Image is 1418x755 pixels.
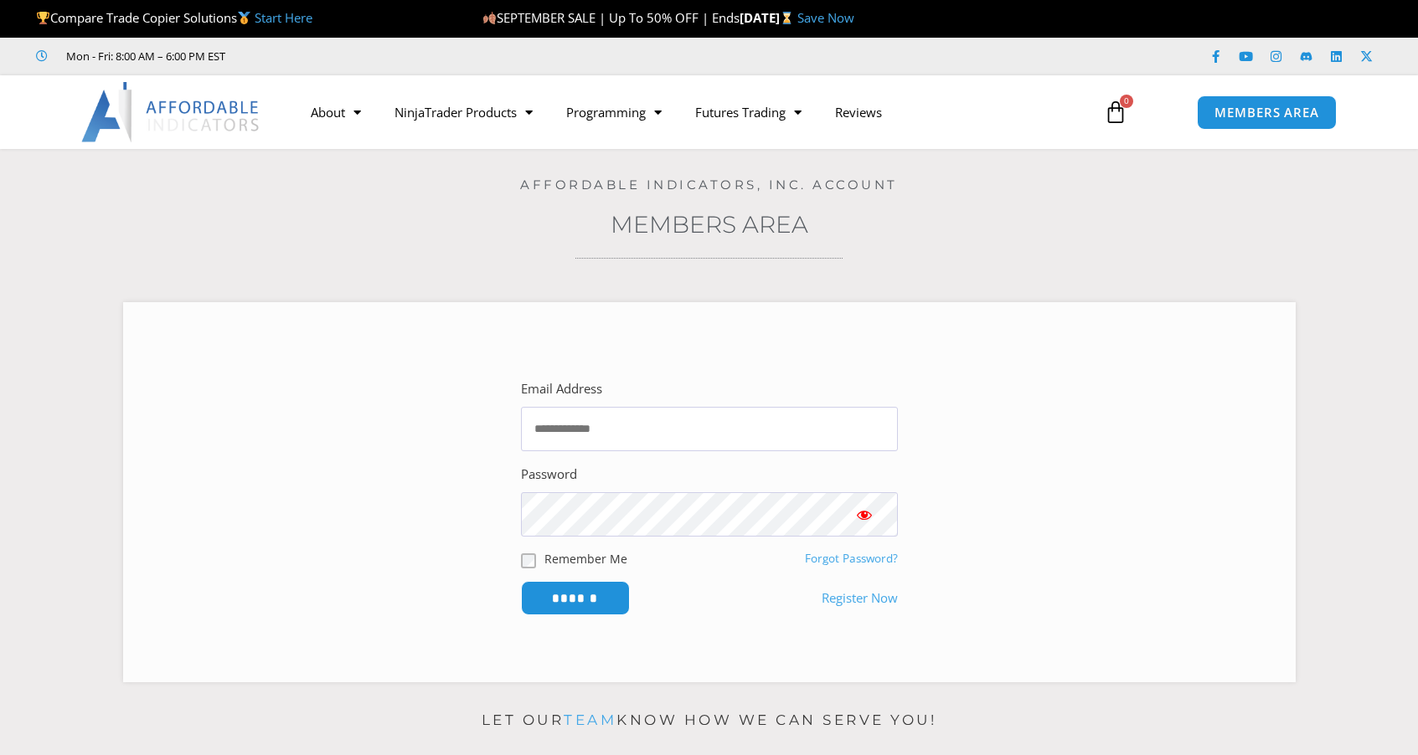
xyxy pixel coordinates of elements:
[238,12,250,24] img: 🥇
[521,463,577,486] label: Password
[378,93,549,131] a: NinjaTrader Products
[1079,88,1152,136] a: 0
[740,9,797,26] strong: [DATE]
[81,82,261,142] img: LogoAI | Affordable Indicators – NinjaTrader
[818,93,899,131] a: Reviews
[482,9,740,26] span: SEPTEMBER SALE | Up To 50% OFF | Ends
[831,492,898,537] button: Show password
[294,93,1085,131] nav: Menu
[611,210,808,239] a: Members Area
[62,46,225,66] span: Mon - Fri: 8:00 AM – 6:00 PM EST
[544,550,627,568] label: Remember Me
[249,48,500,64] iframe: Customer reviews powered by Trustpilot
[1120,95,1133,108] span: 0
[36,9,312,26] span: Compare Trade Copier Solutions
[564,711,616,728] a: team
[805,551,898,566] a: Forgot Password?
[797,9,854,26] a: Save Now
[483,12,496,24] img: 🍂
[549,93,678,131] a: Programming
[123,707,1296,734] p: Let our know how we can serve you!
[678,93,818,131] a: Futures Trading
[781,12,793,24] img: ⌛
[520,177,898,193] a: Affordable Indicators, Inc. Account
[294,93,378,131] a: About
[822,587,898,610] a: Register Now
[37,12,49,24] img: 🏆
[1214,106,1319,119] span: MEMBERS AREA
[1197,95,1337,130] a: MEMBERS AREA
[521,377,602,401] label: Email Address
[255,9,312,26] a: Start Here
